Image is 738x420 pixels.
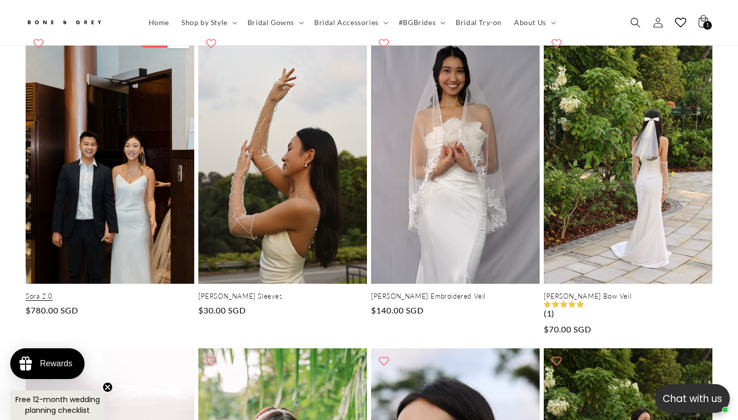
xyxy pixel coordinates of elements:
[456,18,502,27] span: Bridal Try-on
[201,33,221,54] button: Add to wishlist
[546,351,567,371] button: Add to wishlist
[314,18,379,27] span: Bridal Accessories
[544,292,712,301] a: [PERSON_NAME] Bow Veil
[399,18,436,27] span: #BGBrides
[248,18,294,27] span: Bridal Gowns
[655,384,730,413] button: Open chatbox
[374,351,394,371] button: Add to wishlist
[175,12,241,33] summary: Shop by Style
[22,10,132,35] a: Bone and Grey Bridal
[149,18,169,27] span: Home
[181,18,228,27] span: Shop by Style
[15,394,100,415] span: Free 12-month wedding planning checklist
[546,33,567,54] button: Add to wishlist
[393,12,449,33] summary: #BGBrides
[508,12,560,33] summary: About Us
[10,390,105,420] div: Free 12-month wedding planning checklistClose teaser
[102,382,113,392] button: Close teaser
[142,12,175,33] a: Home
[655,391,730,406] p: Chat with us
[308,12,393,33] summary: Bridal Accessories
[28,33,49,54] button: Add to wishlist
[706,21,709,30] span: 1
[40,359,72,368] div: Rewards
[26,14,102,31] img: Bone and Grey Bridal
[624,11,647,34] summary: Search
[201,351,221,371] button: Add to wishlist
[241,12,308,33] summary: Bridal Gowns
[26,292,194,301] a: Sora 2.0
[449,12,508,33] a: Bridal Try-on
[374,33,394,54] button: Add to wishlist
[371,292,540,301] a: [PERSON_NAME] Embroidered Veil
[514,18,546,27] span: About Us
[198,292,367,301] a: [PERSON_NAME] Sleeves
